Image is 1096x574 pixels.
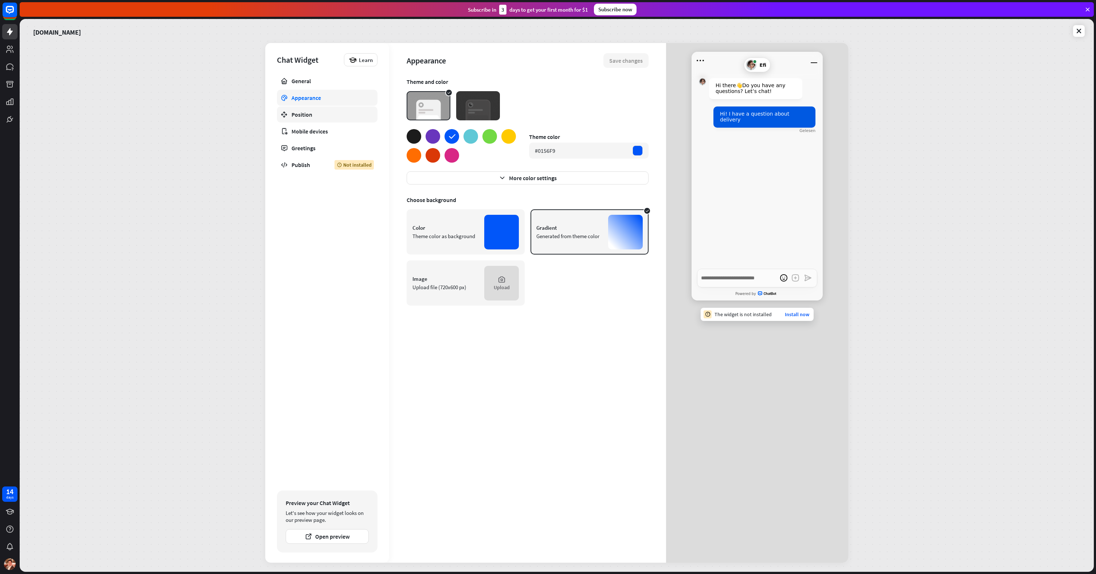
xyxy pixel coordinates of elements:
[291,111,363,118] div: Position
[291,94,363,101] div: Appearance
[778,272,790,284] button: open emoji picker
[334,160,374,170] div: Not installed
[499,5,506,15] div: 3
[697,269,817,287] textarea: Schreiben Sie eine Nachricht…
[594,4,637,15] div: Subscribe now
[760,62,767,68] span: Efi
[758,291,779,296] span: ChatBot
[277,140,377,156] a: Greetings
[291,144,363,152] div: Greetings
[802,272,814,284] button: Send a message
[277,90,377,106] a: Appearance
[6,3,28,25] button: Open LiveChat chat widget
[799,128,815,133] div: Gelesen
[6,495,13,500] div: days
[536,224,602,231] div: Gradient
[407,78,649,85] div: Theme and color
[808,55,820,66] button: Fenster minimieren
[277,123,377,139] a: Mobile devices
[746,60,756,70] img: Current agent's avatar
[291,128,363,135] div: Mobile devices
[277,157,377,173] a: Publish Not installed
[468,5,588,15] div: Subscribe in days to get your first month for $1
[277,106,377,123] a: Position
[407,196,649,203] div: Choose background
[603,53,649,68] button: Save changes
[277,55,340,65] div: Chat Widget
[692,288,823,299] a: Powered byChatBot
[735,292,756,296] span: Powered by
[286,499,369,507] div: Preview your Chat Widget
[412,233,478,240] div: Theme color as background
[535,147,555,154] div: #0156F9
[694,55,706,66] button: Open menu
[33,23,81,39] a: [DOMAIN_NAME]
[286,509,369,523] div: Let's see how your widget looks on our preview page.
[291,77,363,85] div: General
[407,171,649,185] button: More color settings
[2,486,17,502] a: 14 days
[715,311,772,318] div: The widget is not installed
[720,111,789,123] span: Hi! I have a question about delivery
[359,57,373,63] span: Learn
[716,82,785,94] span: Hi there 👋 Do you have any questions? Let’s chat!
[536,233,602,240] div: Generated from theme color
[785,311,809,318] a: Install now
[790,272,801,284] button: Add an attachment
[407,55,603,66] div: Appearance
[494,284,510,291] div: Upload
[6,488,13,495] div: 14
[699,78,706,85] img: Agent's avatar
[286,529,369,544] button: Open preview
[744,58,771,72] div: Current agent's avatarEfi
[412,224,478,231] div: Color
[529,133,649,140] div: Theme color
[412,275,478,282] div: Image
[277,73,377,89] a: General
[412,284,478,291] div: Upload file (720x600 px)
[291,161,324,168] div: Publish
